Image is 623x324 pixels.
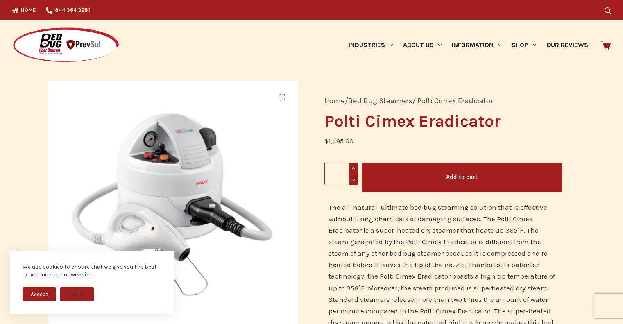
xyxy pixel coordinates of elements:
a: Information [447,20,507,70]
a: About Us [398,20,446,70]
a: Shop [507,20,541,70]
input: Product quantity [324,163,358,185]
img: Prevsol/Bed Bug Heat Doctor [12,27,120,63]
bdi: 1,495.00 [324,137,353,145]
div: We use cookies to ensure that we give you the best experience on our website. [23,263,162,279]
a: Home [324,96,345,105]
button: Add to cart [362,163,562,192]
a: View full-screen image gallery [274,89,290,105]
button: Search [605,7,611,14]
nav: Primary [343,20,593,70]
a: Bed Bug Steamers [348,96,412,105]
button: Accept [23,287,56,301]
h1: Polti Cimex Eradicator [324,113,562,129]
a: Industries [343,20,398,70]
a: Our Reviews [541,20,593,70]
nav: Breadcrumb [324,95,562,107]
span: $ [324,137,328,145]
button: Decline [60,287,94,301]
